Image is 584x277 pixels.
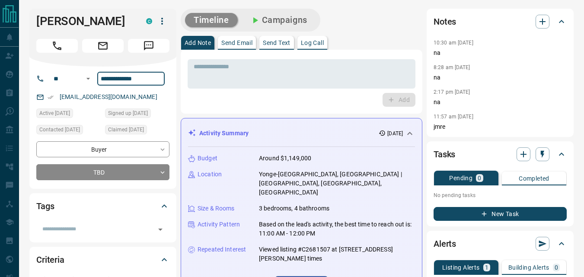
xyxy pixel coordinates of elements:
svg: Email Verified [48,94,54,100]
button: New Task [434,207,567,221]
div: Criteria [36,249,169,270]
button: Open [83,73,93,84]
p: Log Call [301,40,324,46]
h2: Tasks [434,147,455,161]
p: Yonge-[GEOGRAPHIC_DATA], [GEOGRAPHIC_DATA] | [GEOGRAPHIC_DATA], [GEOGRAPHIC_DATA], [GEOGRAPHIC_DATA] [259,170,415,197]
h2: Tags [36,199,54,213]
h2: Criteria [36,253,64,267]
p: na [434,48,567,57]
div: Notes [434,11,567,32]
h2: Alerts [434,237,456,251]
div: TBD [36,164,169,180]
p: [DATE] [387,130,403,137]
p: na [434,98,567,107]
p: Location [198,170,222,179]
span: Email [82,39,124,53]
span: Signed up [DATE] [108,109,148,118]
p: Pending [449,175,472,181]
p: Viewed listing #C2681507 at [STREET_ADDRESS][PERSON_NAME] times [259,245,415,263]
span: Message [128,39,169,53]
p: 10:30 am [DATE] [434,40,473,46]
p: 8:28 am [DATE] [434,64,470,70]
p: No pending tasks [434,189,567,202]
p: Repeated Interest [198,245,246,254]
p: Based on the lead's activity, the best time to reach out is: 11:00 AM - 12:00 PM [259,220,415,238]
p: Listing Alerts [442,264,480,271]
div: Activity Summary[DATE] [188,125,415,141]
span: Claimed [DATE] [108,125,144,134]
div: Fri Oct 03 2025 [36,108,101,121]
div: Alerts [434,233,567,254]
div: Buyer [36,141,169,157]
button: Open [154,223,166,236]
p: 11:57 am [DATE] [434,114,473,120]
button: Campaigns [241,13,316,27]
p: 1 [485,264,488,271]
p: na [434,73,567,82]
a: [EMAIL_ADDRESS][DOMAIN_NAME] [60,93,157,100]
p: 2:17 pm [DATE] [434,89,470,95]
span: Active [DATE] [39,109,70,118]
p: Around $1,149,000 [259,154,311,163]
p: 3 bedrooms, 4 bathrooms [259,204,329,213]
p: Activity Summary [199,129,249,138]
h2: Notes [434,15,456,29]
p: jmre [434,122,567,131]
p: 0 [478,175,481,181]
span: Call [36,39,78,53]
p: 0 [555,264,558,271]
h1: [PERSON_NAME] [36,14,133,28]
p: Activity Pattern [198,220,240,229]
button: Timeline [185,13,238,27]
div: Tasks [434,144,567,165]
div: condos.ca [146,18,152,24]
p: Building Alerts [508,264,549,271]
p: Send Email [221,40,252,46]
p: Budget [198,154,217,163]
div: Fri Oct 03 2025 [105,125,169,137]
p: Add Note [185,40,211,46]
p: Completed [519,175,549,181]
p: Size & Rooms [198,204,235,213]
div: Fri Oct 03 2025 [36,125,101,137]
p: Send Text [263,40,290,46]
div: Tags [36,196,169,217]
span: Contacted [DATE] [39,125,80,134]
div: Fri Oct 03 2025 [105,108,169,121]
